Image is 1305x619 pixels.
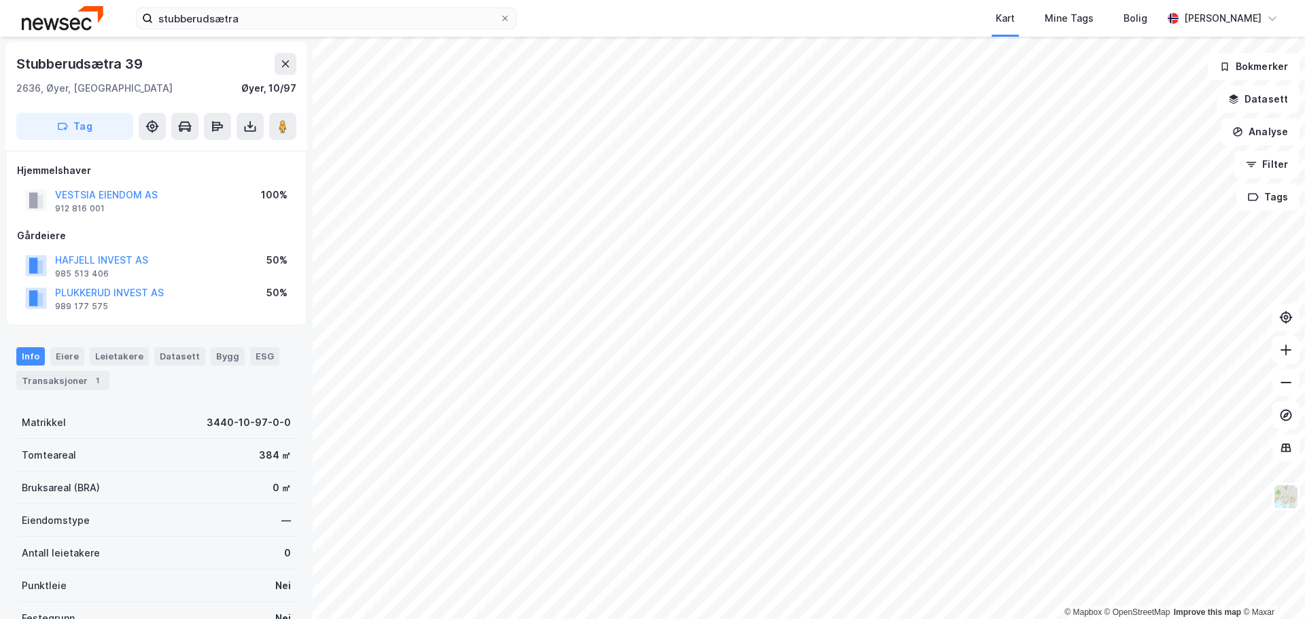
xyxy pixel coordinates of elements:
div: Antall leietakere [22,545,100,561]
button: Tags [1236,183,1300,211]
iframe: Chat Widget [1237,554,1305,619]
div: Matrikkel [22,414,66,431]
div: Hjemmelshaver [17,162,296,179]
input: Søk på adresse, matrikkel, gårdeiere, leietakere eller personer [153,8,500,29]
div: 912 816 001 [55,203,105,214]
div: Bruksareal (BRA) [22,480,100,496]
a: OpenStreetMap [1104,607,1170,617]
div: 985 513 406 [55,268,109,279]
div: Nei [275,578,291,594]
div: Eiere [50,347,84,365]
div: 50% [266,285,288,301]
div: Gårdeiere [17,228,296,244]
div: 0 ㎡ [273,480,291,496]
button: Filter [1234,151,1300,178]
a: Improve this map [1174,607,1241,617]
div: Eiendomstype [22,512,90,529]
div: 0 [284,545,291,561]
div: Info [16,347,45,365]
div: 1 [90,374,104,387]
div: Mine Tags [1045,10,1094,26]
div: Leietakere [90,347,149,365]
div: Kart [996,10,1015,26]
button: Datasett [1217,86,1300,113]
img: Z [1273,484,1299,510]
div: Bygg [211,347,245,365]
button: Bokmerker [1208,53,1300,80]
div: Punktleie [22,578,67,594]
div: 384 ㎡ [259,447,291,463]
div: ESG [250,347,279,365]
button: Analyse [1221,118,1300,145]
div: Stubberudsætra 39 [16,53,145,75]
a: Mapbox [1064,607,1102,617]
div: — [281,512,291,529]
div: 100% [261,187,288,203]
button: Tag [16,113,133,140]
div: 3440-10-97-0-0 [207,414,291,431]
div: Datasett [154,347,205,365]
div: Bolig [1124,10,1147,26]
div: 2636, Øyer, [GEOGRAPHIC_DATA] [16,80,173,96]
div: Transaksjoner [16,371,109,390]
div: Øyer, 10/97 [241,80,296,96]
div: 50% [266,252,288,268]
div: 989 177 575 [55,301,108,312]
div: Tomteareal [22,447,76,463]
img: newsec-logo.f6e21ccffca1b3a03d2d.png [22,6,103,30]
div: [PERSON_NAME] [1184,10,1261,26]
